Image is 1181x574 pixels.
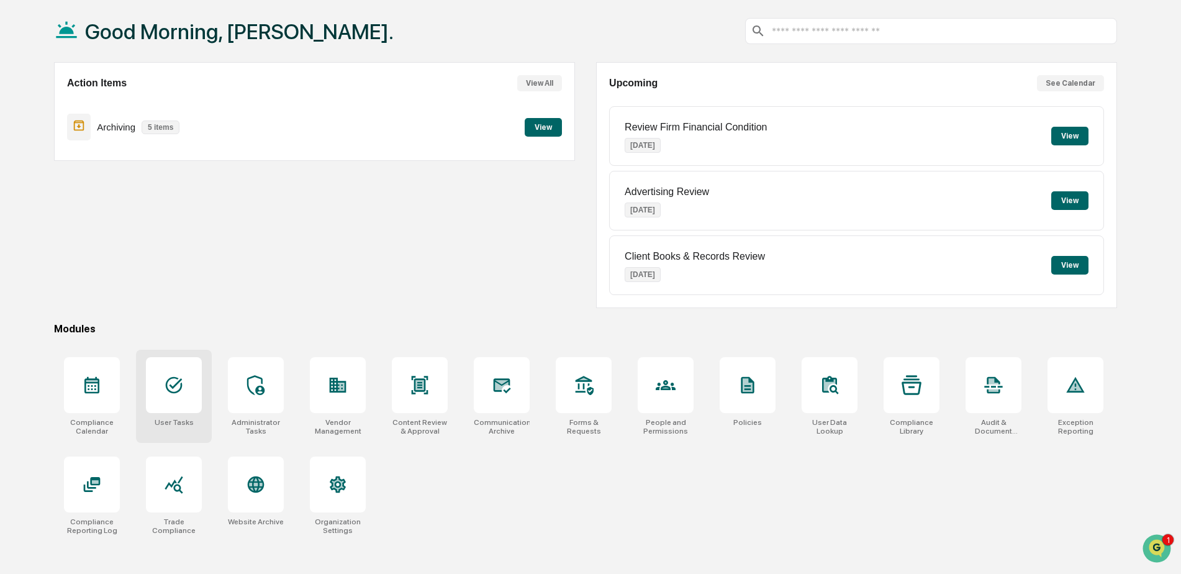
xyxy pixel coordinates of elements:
div: Compliance Library [884,418,939,435]
div: User Tasks [155,418,194,427]
a: 🗄️Attestations [85,249,159,271]
p: 5 items [142,121,179,134]
div: Administrator Tasks [228,418,284,435]
button: View [1051,191,1088,210]
button: View [525,118,562,137]
a: 🔎Data Lookup [7,273,83,295]
a: View [525,121,562,132]
a: Powered byPylon [88,307,150,317]
img: 1746055101610-c473b297-6a78-478c-a979-82029cc54cd1 [12,95,35,117]
div: Website Archive [228,517,284,526]
iframe: Open customer support [1141,533,1175,567]
span: • [103,169,107,179]
p: Archiving [97,122,135,132]
button: See Calendar [1037,75,1104,91]
div: Forms & Requests [556,418,612,435]
span: Attestations [102,254,154,266]
div: 🔎 [12,279,22,289]
img: Steve.Lennart [12,191,32,211]
p: Advertising Review [625,186,709,198]
p: [DATE] [625,267,661,282]
div: We're available if you need us! [56,107,171,117]
span: [PERSON_NAME].[PERSON_NAME] [38,203,165,212]
p: [DATE] [625,203,661,217]
div: Past conversations [12,138,83,148]
button: View [1051,127,1088,145]
div: Communications Archive [474,418,530,435]
div: People and Permissions [638,418,694,435]
button: Start new chat [211,99,226,114]
div: Compliance Reporting Log [64,517,120,535]
span: [DATE] [110,169,135,179]
p: [DATE] [625,138,661,153]
div: Content Review & Approval [392,418,448,435]
img: 8933085812038_c878075ebb4cc5468115_72.jpg [26,95,48,117]
div: Start new chat [56,95,204,107]
button: See all [192,135,226,150]
button: View [1051,256,1088,275]
div: Compliance Calendar [64,418,120,435]
div: 🖐️ [12,255,22,265]
h2: Upcoming [609,78,658,89]
a: 🖐️Preclearance [7,249,85,271]
span: [DATE] [174,203,199,212]
img: Jack Rasmussen [12,157,32,177]
span: [PERSON_NAME] [38,169,101,179]
p: Client Books & Records Review [625,251,765,262]
img: 1746055101610-c473b297-6a78-478c-a979-82029cc54cd1 [25,170,35,180]
span: Preclearance [25,254,80,266]
div: Modules [54,323,1117,335]
span: • [167,203,171,212]
div: Vendor Management [310,418,366,435]
div: Exception Reporting [1048,418,1103,435]
button: View All [517,75,562,91]
h2: Action Items [67,78,127,89]
div: Organization Settings [310,517,366,535]
h1: Good Morning, [PERSON_NAME]. [85,19,394,44]
div: User Data Lookup [802,418,857,435]
div: 🗄️ [90,255,100,265]
div: Trade Compliance [146,517,202,535]
p: Review Firm Financial Condition [625,122,767,133]
p: How can we help? [12,26,226,46]
span: Pylon [124,308,150,317]
div: Audit & Document Logs [966,418,1021,435]
div: Policies [733,418,762,427]
span: Data Lookup [25,278,78,290]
